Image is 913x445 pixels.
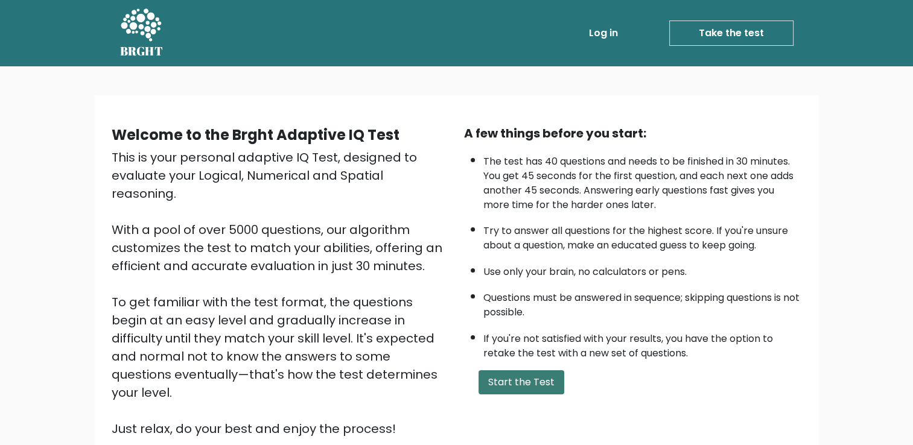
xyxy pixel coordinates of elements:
[483,285,802,320] li: Questions must be answered in sequence; skipping questions is not possible.
[669,21,794,46] a: Take the test
[479,370,564,394] button: Start the Test
[120,44,164,58] h5: BRGHT
[464,124,802,142] div: A few things before you start:
[483,259,802,279] li: Use only your brain, no calculators or pens.
[112,125,399,145] b: Welcome to the Brght Adaptive IQ Test
[483,148,802,212] li: The test has 40 questions and needs to be finished in 30 minutes. You get 45 seconds for the firs...
[483,218,802,253] li: Try to answer all questions for the highest score. If you're unsure about a question, make an edu...
[112,148,450,438] div: This is your personal adaptive IQ Test, designed to evaluate your Logical, Numerical and Spatial ...
[483,326,802,361] li: If you're not satisfied with your results, you have the option to retake the test with a new set ...
[120,5,164,62] a: BRGHT
[584,21,623,45] a: Log in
